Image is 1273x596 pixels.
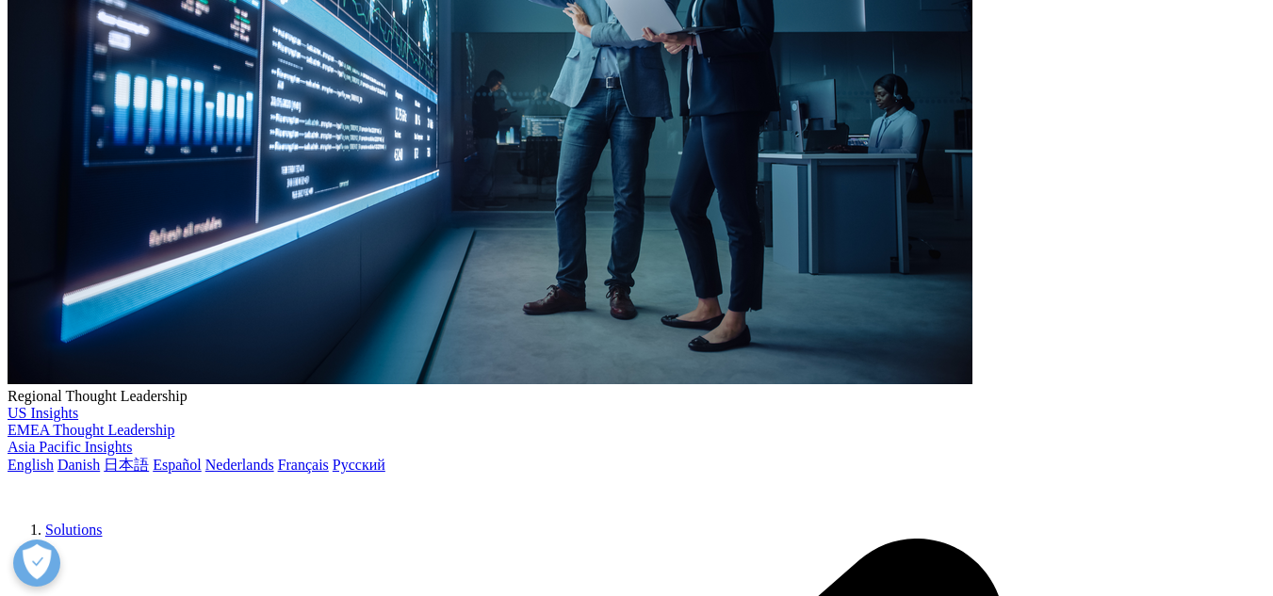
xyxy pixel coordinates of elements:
[57,457,100,473] a: Danish
[8,388,1265,405] div: Regional Thought Leadership
[278,457,329,473] a: Français
[45,522,102,538] a: Solutions
[13,540,60,587] button: Open Preferences
[8,422,174,438] a: EMEA Thought Leadership
[104,457,149,473] a: 日本語
[205,457,274,473] a: Nederlands
[333,457,385,473] a: Русский
[8,439,132,455] a: Asia Pacific Insights
[8,475,158,503] img: IQVIA Healthcare Information Technology and Pharma Clinical Research Company
[8,405,78,421] a: US Insights
[153,457,202,473] a: Español
[8,457,54,473] a: English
